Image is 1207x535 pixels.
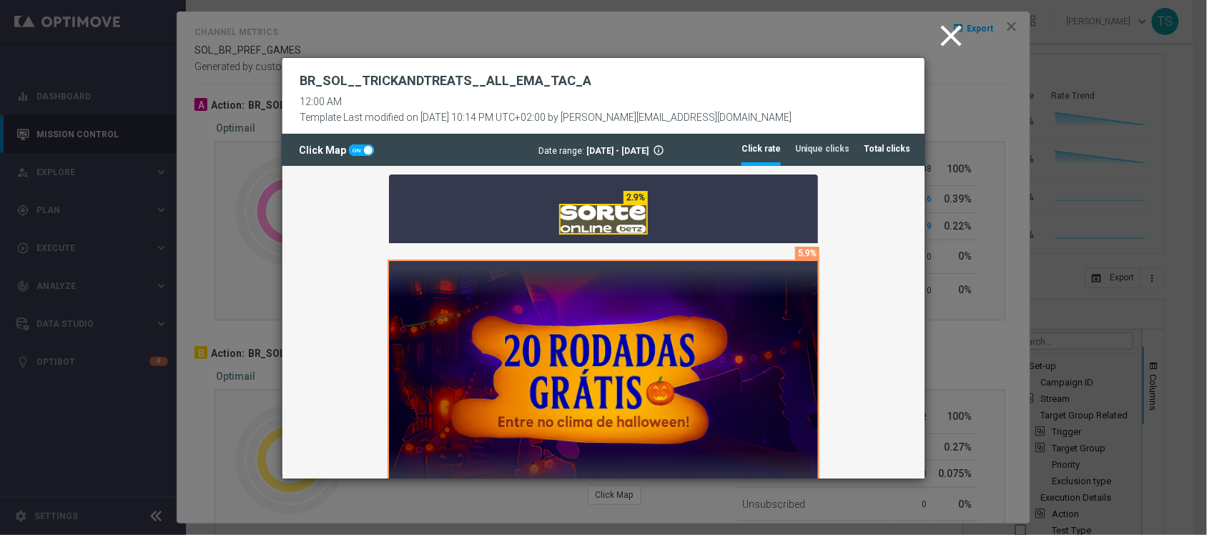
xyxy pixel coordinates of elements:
tab-header: Total clicks [864,143,911,155]
div: Template Last modified on [DATE] 10:14 PM UTC+02:00 by [PERSON_NAME][EMAIL_ADDRESS][DOMAIN_NAME] [300,108,792,124]
span: [DATE] - [DATE] [587,146,649,156]
i: close [934,18,970,54]
span: Date range: [539,146,585,156]
tab-header: Click rate [742,143,781,155]
span: Click Map [299,144,349,156]
div: 12:00 AM [300,96,792,108]
i: info_outline [654,144,665,156]
button: close [932,14,975,59]
h2: BR_SOL__TRICKANDTREATS__ALL_EMA_TAC_A [300,72,591,89]
tab-header: Unique clicks [795,143,850,155]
